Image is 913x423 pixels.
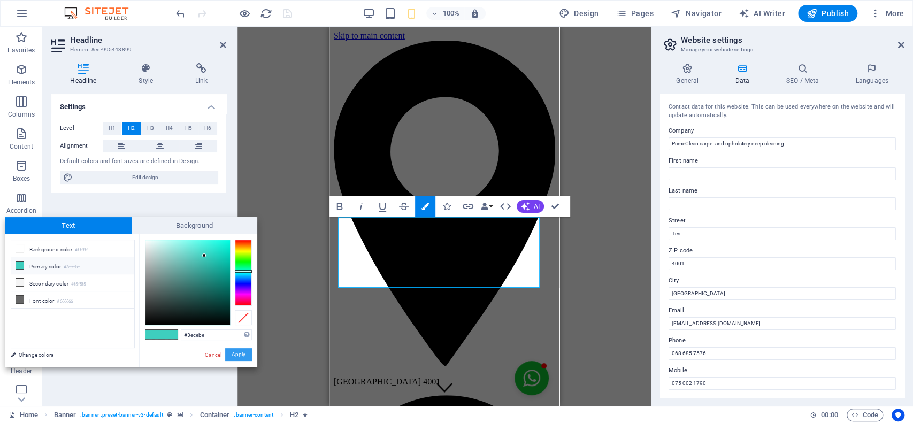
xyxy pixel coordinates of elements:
img: Editor Logo [62,7,142,20]
label: First name [669,155,896,167]
span: Text [5,217,132,234]
span: H2 [128,122,135,135]
i: Element contains an animation [303,412,308,418]
span: Publish [807,8,849,19]
span: 00 00 [821,409,838,421]
a: Click to cancel selection. Double-click to open Pages [9,409,38,421]
h3: Element #ed-995443899 [70,45,205,55]
h2: Headline [70,35,226,45]
button: Underline (Ctrl+U) [372,196,393,217]
span: H1 [109,122,116,135]
button: More [866,5,908,22]
button: Data Bindings [479,196,494,217]
button: Italic (Ctrl+I) [351,196,371,217]
button: HTML [495,196,516,217]
div: Design (Ctrl+Alt+Y) [555,5,603,22]
button: Colors [415,196,435,217]
h4: Data [719,63,770,86]
p: Favorites [7,46,35,55]
span: #3ecebe [162,330,178,339]
button: 100% [426,7,464,20]
li: Secondary color [11,274,134,291]
span: H5 [185,122,192,135]
small: #ffffff [75,247,88,254]
p: Accordion [6,206,36,215]
span: . banner .preset-banner-v3-default [80,409,163,421]
a: Change colors [5,348,129,362]
li: Font color [11,291,134,309]
button: H5 [179,122,198,135]
small: #f5f5f5 [71,281,86,288]
p: Content [10,142,33,151]
small: #3ecebe [64,264,80,271]
button: H6 [198,122,217,135]
h6: Session time [810,409,838,421]
p: Columns [8,110,35,119]
label: Alignment [60,140,103,152]
div: Contact data for this website. This can be used everywhere on the website and will update automat... [669,103,896,120]
h4: Style [120,63,177,86]
label: Mobile [669,364,896,377]
button: Icons [436,196,457,217]
label: Level [60,122,103,135]
span: AI Writer [739,8,785,19]
a: Skip to main content [4,4,75,13]
h3: Manage your website settings [681,45,883,55]
span: Click to select. Double-click to edit [54,409,76,421]
h4: Link [177,63,226,86]
h4: SEO / Meta [770,63,839,86]
h4: General [660,63,719,86]
label: Fax [669,394,896,407]
button: Design [555,5,603,22]
button: Edit design [60,171,218,184]
button: H4 [160,122,179,135]
button: H2 [122,122,141,135]
small: #666666 [57,298,73,305]
span: Pages [616,8,653,19]
button: AI Writer [734,5,789,22]
span: Background [132,217,258,234]
button: undo [174,7,187,20]
button: Usercentrics [892,409,904,421]
button: Link [458,196,478,217]
span: AI [534,203,540,210]
button: Open chat window [185,334,219,368]
button: Code [847,409,883,421]
button: H1 [103,122,121,135]
button: AI [517,200,544,213]
span: : [828,411,830,419]
nav: breadcrumb [54,409,308,421]
div: Clear Color Selection [235,310,252,325]
span: #3ecebe [145,330,162,339]
span: . banner-content [234,409,273,421]
button: Publish [798,5,857,22]
label: Company [669,125,896,137]
li: Primary color [11,257,134,274]
p: Header [11,367,32,375]
span: H6 [204,122,211,135]
p: Boxes [13,174,30,183]
h6: 100% [442,7,459,20]
span: Edit design [76,171,214,184]
button: Confirm (Ctrl+⏎) [545,196,565,217]
span: H3 [147,122,154,135]
button: H3 [141,122,160,135]
button: Navigator [666,5,726,22]
li: Background color [11,240,134,257]
h4: Headline [51,63,120,86]
i: This element contains a background [177,412,183,418]
button: Bold (Ctrl+B) [329,196,350,217]
span: H4 [166,122,173,135]
h4: Settings [51,94,226,113]
span: Code [851,409,878,421]
span: Click to select. Double-click to edit [200,409,230,421]
div: Default colors and font sizes are defined in Design. [60,157,218,166]
span: Navigator [671,8,722,19]
label: Last name [669,184,896,197]
i: Reload page [260,7,272,20]
i: On resize automatically adjust zoom level to fit chosen device. [470,9,480,18]
label: ZIP code [669,244,896,257]
span: Click to select. Double-click to edit [290,409,298,421]
label: Email [669,304,896,317]
h4: Languages [839,63,904,86]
